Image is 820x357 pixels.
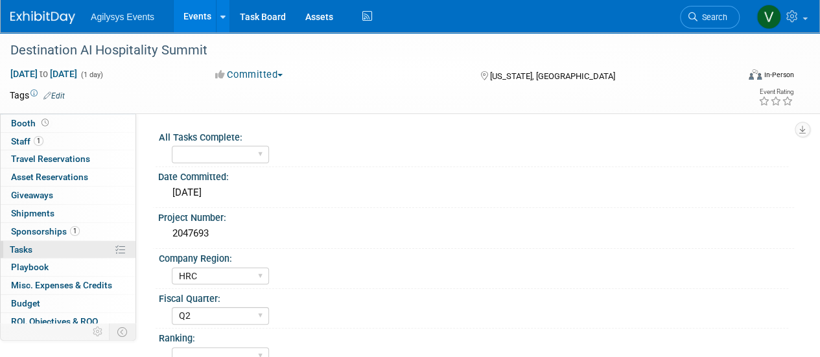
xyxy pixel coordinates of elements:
[80,71,103,79] span: (1 day)
[159,289,788,305] div: Fiscal Quarter:
[11,118,51,128] span: Booth
[679,67,794,87] div: Event Format
[758,89,793,95] div: Event Rating
[1,241,135,259] a: Tasks
[11,190,53,200] span: Giveaways
[70,226,80,236] span: 1
[756,5,781,29] img: Vaitiare Munoz
[10,11,75,24] img: ExhibitDay
[38,69,50,79] span: to
[1,168,135,186] a: Asset Reservations
[11,154,90,164] span: Travel Reservations
[1,223,135,240] a: Sponsorships1
[1,133,135,150] a: Staff1
[1,295,135,312] a: Budget
[158,208,794,224] div: Project Number:
[11,208,54,218] span: Shipments
[168,183,784,203] div: [DATE]
[39,118,51,128] span: Booth not reserved yet
[1,259,135,276] a: Playbook
[87,323,110,340] td: Personalize Event Tab Strip
[1,313,135,330] a: ROI, Objectives & ROO
[168,224,784,244] div: 2047693
[159,249,788,265] div: Company Region:
[1,187,135,204] a: Giveaways
[489,71,615,81] span: [US_STATE], [GEOGRAPHIC_DATA]
[91,12,154,22] span: Agilysys Events
[764,70,794,80] div: In-Person
[11,136,43,146] span: Staff
[11,226,80,236] span: Sponsorships
[1,150,135,168] a: Travel Reservations
[11,298,40,308] span: Budget
[11,262,49,272] span: Playbook
[159,328,788,345] div: Ranking:
[10,68,78,80] span: [DATE] [DATE]
[680,6,740,29] a: Search
[34,136,43,146] span: 1
[211,68,288,82] button: Committed
[110,323,136,340] td: Toggle Event Tabs
[749,69,762,80] img: Format-Inperson.png
[158,167,794,183] div: Date Committed:
[1,205,135,222] a: Shipments
[11,280,112,290] span: Misc. Expenses & Credits
[11,316,98,327] span: ROI, Objectives & ROO
[43,91,65,100] a: Edit
[159,128,788,144] div: All Tasks Complete:
[11,172,88,182] span: Asset Reservations
[697,12,727,22] span: Search
[10,89,65,102] td: Tags
[1,115,135,132] a: Booth
[6,39,727,62] div: Destination AI Hospitality Summit
[10,244,32,255] span: Tasks
[1,277,135,294] a: Misc. Expenses & Credits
